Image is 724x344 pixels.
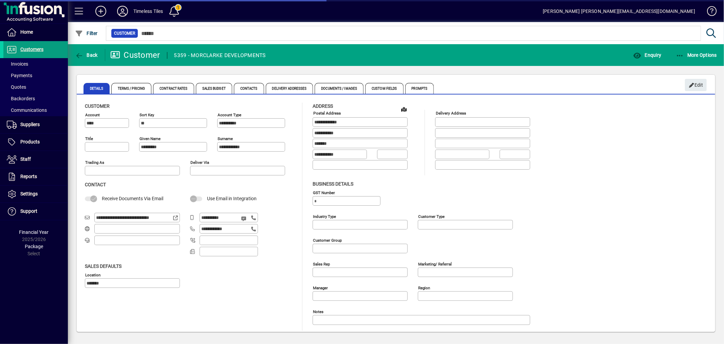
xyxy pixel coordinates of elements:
span: Custom Fields [365,83,403,94]
span: Business details [313,181,353,187]
span: Package [25,244,43,249]
span: Prompts [405,83,434,94]
span: Filter [75,31,98,36]
a: Invoices [3,58,68,70]
div: Customer [110,50,160,61]
span: Details [83,83,110,94]
a: Staff [3,151,68,168]
span: Address [313,103,333,109]
button: Back [73,49,99,61]
mat-label: Surname [218,136,233,141]
span: Enquiry [633,52,661,58]
mat-label: Notes [313,309,323,314]
span: Documents / Images [315,83,364,94]
button: Enquiry [631,49,663,61]
mat-label: Manager [313,285,328,290]
span: Financial Year [19,229,49,235]
a: Backorders [3,93,68,104]
div: [PERSON_NAME] [PERSON_NAME][EMAIL_ADDRESS][DOMAIN_NAME] [543,6,695,17]
a: Knowledge Base [702,1,716,23]
span: Delivery Addresses [266,83,313,94]
button: Filter [73,27,99,39]
span: Communications [7,107,47,113]
button: Edit [685,79,707,91]
app-page-header-button: Back [68,49,105,61]
span: Settings [20,191,38,196]
button: Add [90,5,112,17]
a: Products [3,134,68,151]
span: Sales Budget [196,83,232,94]
a: Quotes [3,81,68,93]
mat-label: Customer group [313,238,342,242]
span: Customer [114,30,135,37]
mat-label: Account [85,113,100,117]
span: Reports [20,174,37,179]
span: Contact [85,182,106,187]
span: Terms / Pricing [111,83,152,94]
mat-label: Sales rep [313,261,330,266]
span: Edit [689,80,703,91]
mat-label: Account Type [218,113,241,117]
span: More Options [676,52,717,58]
span: Products [20,139,40,144]
a: Reports [3,168,68,185]
span: Customer [85,103,110,109]
span: Support [20,208,37,214]
mat-label: Trading as [85,160,104,165]
div: 5359 - MORCLARKE DEVELOPMENTS [174,50,266,61]
a: Settings [3,186,68,203]
span: Use Email in Integration [207,196,257,201]
mat-label: GST Number [313,190,335,195]
span: Quotes [7,84,26,90]
span: Receive Documents Via Email [102,196,163,201]
mat-label: Title [85,136,93,141]
mat-label: Region [418,285,430,290]
mat-label: Marketing/ Referral [418,261,452,266]
mat-label: Location [85,272,100,277]
button: Send SMS [236,210,253,227]
a: Suppliers [3,116,68,133]
a: Communications [3,104,68,116]
mat-label: Deliver via [190,160,209,165]
mat-label: Given name [140,136,161,141]
span: Payments [7,73,32,78]
span: Staff [20,156,31,162]
button: More Options [674,49,719,61]
span: Contract Rates [153,83,194,94]
mat-label: Customer type [418,214,445,219]
a: View on map [398,104,409,115]
div: Timeless Tiles [133,6,163,17]
span: Backorders [7,96,35,101]
span: Contacts [234,83,264,94]
mat-label: Industry type [313,214,336,219]
a: Home [3,24,68,41]
span: Home [20,29,33,35]
span: Back [75,52,98,58]
button: Profile [112,5,133,17]
a: Payments [3,70,68,81]
mat-label: Sort key [140,113,154,117]
span: Customers [20,47,43,52]
span: Suppliers [20,122,40,127]
span: Invoices [7,61,28,67]
span: Sales defaults [85,263,122,269]
a: Support [3,203,68,220]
